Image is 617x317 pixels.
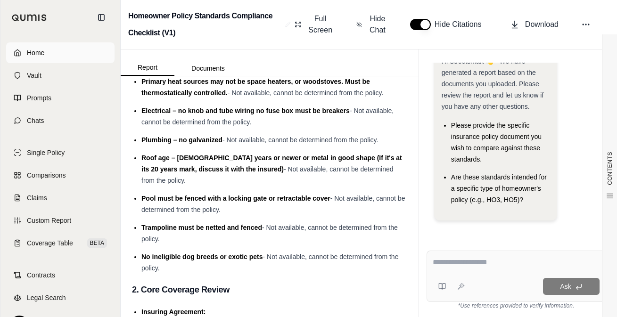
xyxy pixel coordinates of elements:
span: - Not available, cannot be determined from the policy. [228,89,383,97]
span: Trampoline must be netted and fenced [141,224,262,231]
span: CONTENTS [606,152,614,185]
span: - Not available, cannot be determined from the policy. [141,253,398,272]
a: Vault [6,65,115,86]
span: No ineligible dog breeds or exotic pets [141,253,263,260]
button: Ask [543,278,600,295]
button: Full Screen [291,9,337,40]
img: Qumis Logo [12,14,47,21]
span: Claims [27,193,47,203]
span: Roof age – [DEMOGRAPHIC_DATA] years or newer or metal in good shape (If it's at its 20 years mark... [141,154,402,173]
span: Full Screen [307,13,334,36]
span: Primary heat sources may not be space heaters, or woodstoves. Must be thermostatically controlled. [141,78,370,97]
button: Collapse sidebar [94,10,109,25]
a: Chats [6,110,115,131]
a: Legal Search [6,287,115,308]
span: Hide Chat [368,13,387,36]
button: Report [121,60,174,76]
span: Prompts [27,93,51,103]
span: Custom Report [27,216,71,225]
a: Contracts [6,265,115,285]
button: Download [506,15,562,34]
a: Single Policy [6,142,115,163]
a: Prompts [6,88,115,108]
span: Coverage Table [27,238,73,248]
span: Please provide the specific insurance policy document you wish to compare against these standards. [451,122,542,163]
h2: Homeowner Policy Standards Compliance Checklist (V1) [128,8,281,41]
span: Hi Streetsmart 👋 - We have generated a report based on the documents you uploaded. Please review ... [442,57,543,110]
a: Home [6,42,115,63]
span: Ask [560,283,571,290]
h3: 2. Core Coverage Review [132,281,407,298]
span: - Not available, cannot be determined from the policy. [141,224,398,243]
span: Contracts [27,270,55,280]
a: Comparisons [6,165,115,186]
a: Claims [6,187,115,208]
a: Coverage TableBETA [6,233,115,253]
span: Vault [27,71,41,80]
span: Plumbing – no galvanized [141,136,222,144]
span: Are these standards intended for a specific type of homeowner's policy (e.g., HO3, HO5)? [451,173,547,203]
button: Hide Chat [353,9,391,40]
span: Legal Search [27,293,66,302]
span: Insuring Agreement: [141,308,206,316]
span: Pool must be fenced with a locking gate or retractable cover [141,195,330,202]
span: Comparisons [27,171,66,180]
span: - Not available, cannot be determined from the policy. [222,136,378,144]
span: Electrical – no knob and tube wiring no fuse box must be breakers [141,107,350,114]
span: Download [525,19,559,30]
span: Hide Citations [435,19,487,30]
button: Documents [174,61,242,76]
span: Chats [27,116,44,125]
div: *Use references provided to verify information. [427,302,606,309]
span: BETA [87,238,107,248]
span: Single Policy [27,148,65,157]
a: Custom Report [6,210,115,231]
span: Home [27,48,44,57]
